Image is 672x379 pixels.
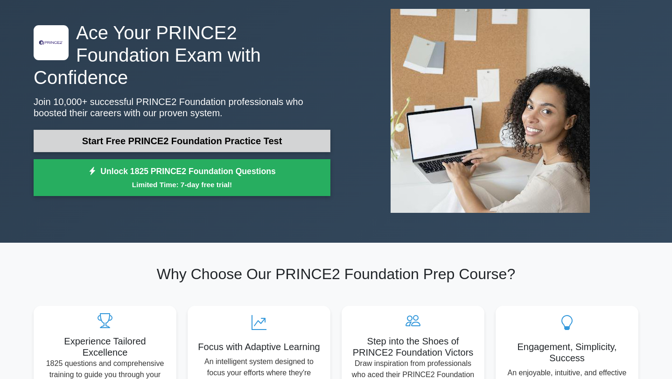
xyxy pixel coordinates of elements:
[34,130,330,152] a: Start Free PRINCE2 Foundation Practice Test
[41,336,169,358] h5: Experience Tailored Excellence
[34,21,330,89] h1: Ace Your PRINCE2 Foundation Exam with Confidence
[503,341,631,364] h5: Engagement, Simplicity, Success
[34,96,330,119] p: Join 10,000+ successful PRINCE2 Foundation professionals who boosted their careers with our prove...
[195,341,323,352] h5: Focus with Adaptive Learning
[45,179,319,190] small: Limited Time: 7-day free trial!
[34,265,638,283] h2: Why Choose Our PRINCE2 Foundation Prep Course?
[34,159,330,197] a: Unlock 1825 PRINCE2 Foundation QuestionsLimited Time: 7-day free trial!
[349,336,477,358] h5: Step into the Shoes of PRINCE2 Foundation Victors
